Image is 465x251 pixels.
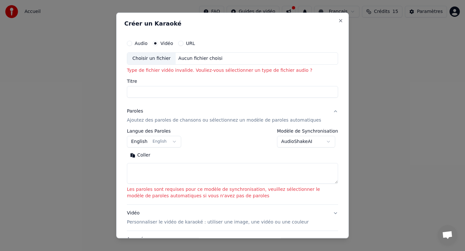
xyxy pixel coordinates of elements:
button: Coller [127,150,154,160]
div: Aucun fichier choisi [176,55,225,62]
button: ParolesAjoutez des paroles de chansons ou sélectionnez un modèle de paroles automatiques [127,103,338,129]
div: Paroles [127,108,143,115]
p: Personnaliser le vidéo de karaoké : utiliser une image, une vidéo ou une couleur [127,219,309,225]
button: VidéoPersonnaliser le vidéo de karaoké : utiliser une image, une vidéo ou une couleur [127,205,338,231]
div: Choisir un fichier [127,53,176,64]
p: Type de fichier vidéo invalide. Vouliez-vous sélectionner un type de fichier audio ? [127,67,338,74]
label: Vidéo [160,41,173,46]
label: Titre [127,79,338,83]
label: Audio [135,41,148,46]
label: Modèle de Synchronisation [277,129,338,133]
label: URL [186,41,195,46]
div: Vidéo [127,210,309,225]
label: Langue des Paroles [127,129,181,133]
button: Avancé [127,231,338,248]
h2: Créer un Karaoké [124,21,341,27]
p: Ajoutez des paroles de chansons ou sélectionnez un modèle de paroles automatiques [127,117,321,124]
p: Les paroles sont requises pour ce modèle de synchronisation, veuillez sélectionner le modèle de p... [127,186,338,199]
div: ParolesAjoutez des paroles de chansons ou sélectionnez un modèle de paroles automatiques [127,129,338,204]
